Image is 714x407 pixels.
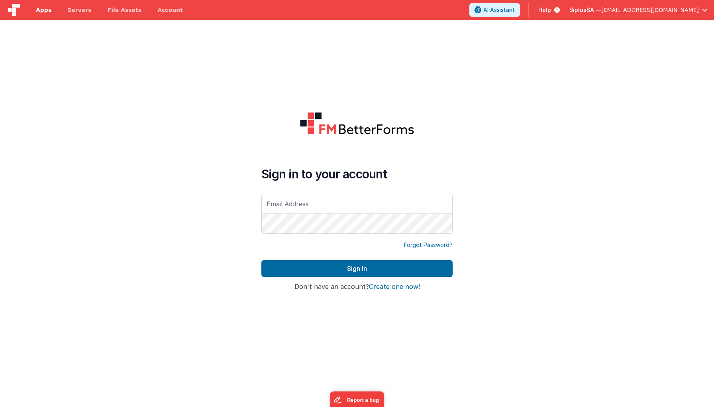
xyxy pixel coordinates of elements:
button: AI Assistant [469,3,520,17]
span: AI Assistant [483,6,515,14]
span: SiplusSA — [569,6,601,14]
span: Help [538,6,551,14]
button: SiplusSA — [EMAIL_ADDRESS][DOMAIN_NAME] [569,6,708,14]
span: Servers [67,6,91,14]
a: Forgot Password? [404,241,453,249]
span: [EMAIL_ADDRESS][DOMAIN_NAME] [601,6,699,14]
h4: Don't have an account? [261,283,453,290]
span: Apps [36,6,51,14]
button: Sign In [261,260,453,277]
span: File Assets [108,6,142,14]
h4: Sign in to your account [261,167,453,181]
button: Create one now! [369,283,420,290]
input: Email Address [261,194,453,214]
